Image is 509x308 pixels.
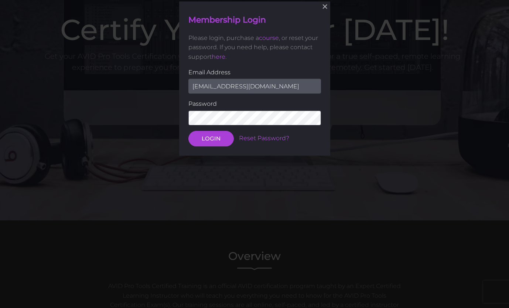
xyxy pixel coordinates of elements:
label: Password [188,99,321,109]
a: course [259,34,279,41]
a: Reset Password? [239,135,289,142]
h4: Membership Login [188,14,321,26]
label: Email Address [188,68,321,77]
a: here [212,53,225,60]
button: LOGIN [188,131,234,146]
p: Please login, purchase a , or reset your password. If you need help, please contact support . [188,33,321,62]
